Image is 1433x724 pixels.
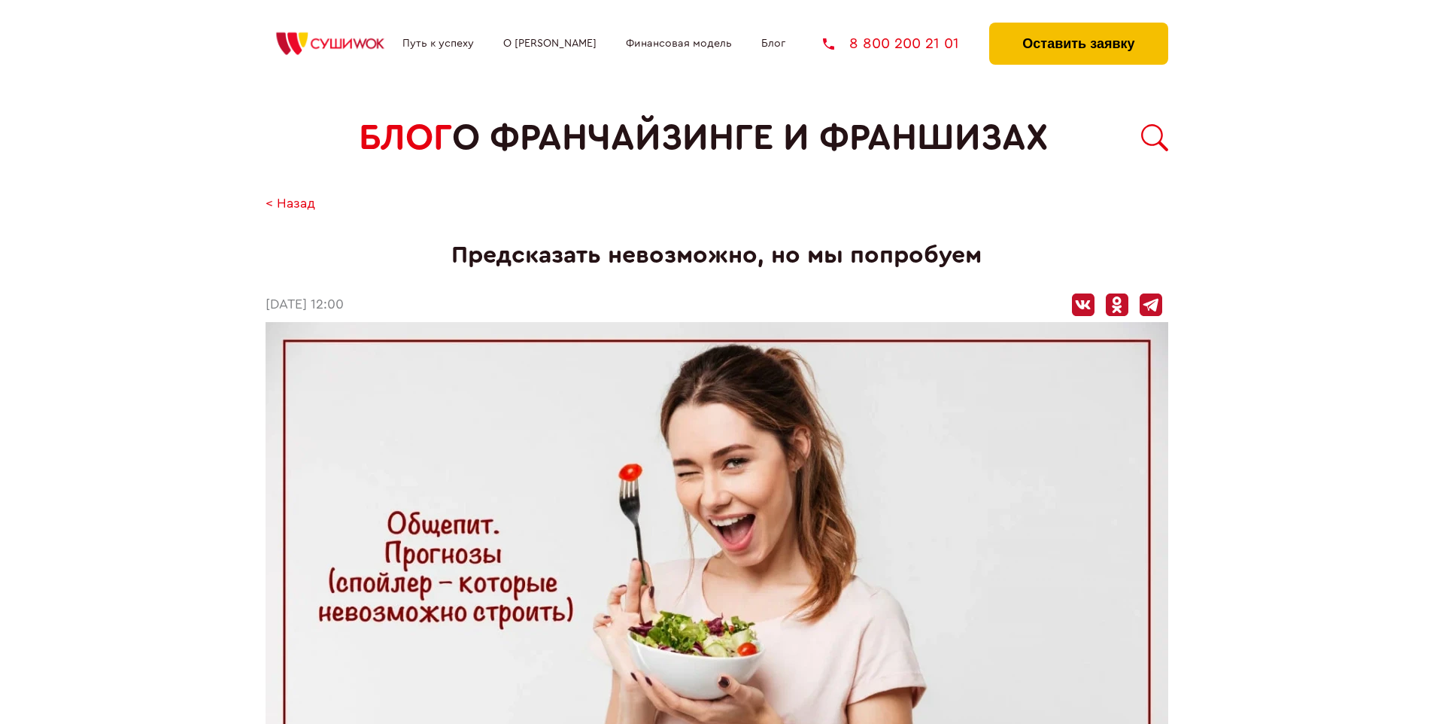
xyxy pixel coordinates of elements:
[823,36,959,51] a: 8 800 200 21 01
[359,117,452,159] span: БЛОГ
[266,196,315,212] a: < Назад
[402,38,474,50] a: Путь к успеху
[452,117,1048,159] span: о франчайзинге и франшизах
[503,38,597,50] a: О [PERSON_NAME]
[989,23,1167,65] button: Оставить заявку
[266,242,1168,269] h1: Предсказать невозможно, но мы попробуем
[761,38,785,50] a: Блог
[266,297,344,313] time: [DATE] 12:00
[849,36,959,51] span: 8 800 200 21 01
[626,38,732,50] a: Финансовая модель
